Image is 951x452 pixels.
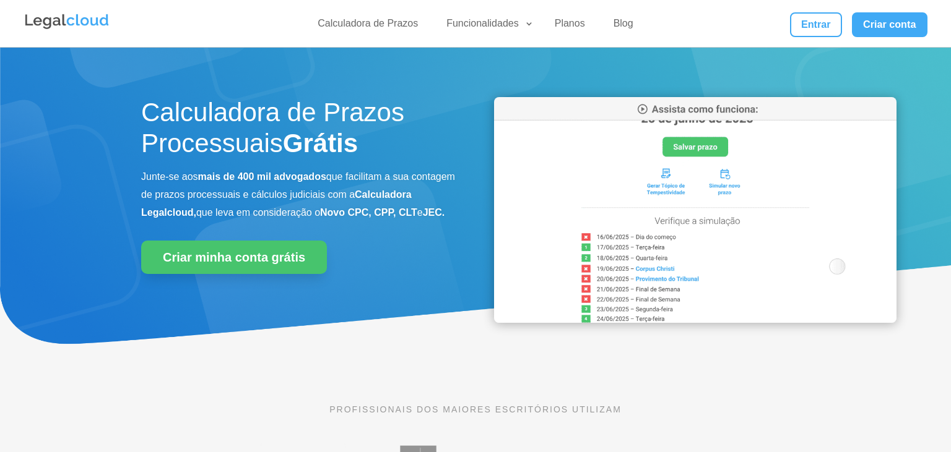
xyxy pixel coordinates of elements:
p: Junte-se aos que facilitam a sua contagem de prazos processuais e cálculos judiciais com a que le... [141,168,457,221]
a: Funcionalidades [439,17,534,35]
a: Criar conta [852,12,927,37]
a: Blog [606,17,641,35]
img: Legalcloud Logo [24,12,110,31]
h1: Calculadora de Prazos Processuais [141,97,457,166]
strong: Grátis [283,129,358,158]
a: Calculadora de Prazos Processuais da Legalcloud [494,314,897,325]
b: Novo CPC, CPP, CLT [320,207,417,218]
b: Calculadora Legalcloud, [141,189,412,218]
p: PROFISSIONAIS DOS MAIORES ESCRITÓRIOS UTILIZAM [141,403,810,416]
img: Calculadora de Prazos Processuais da Legalcloud [494,97,897,323]
a: Planos [547,17,593,35]
a: Criar minha conta grátis [141,241,327,274]
b: JEC. [423,207,445,218]
a: Entrar [790,12,842,37]
a: Logo da Legalcloud [24,22,110,33]
a: Calculadora de Prazos [310,17,425,35]
b: mais de 400 mil advogados [198,171,326,182]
